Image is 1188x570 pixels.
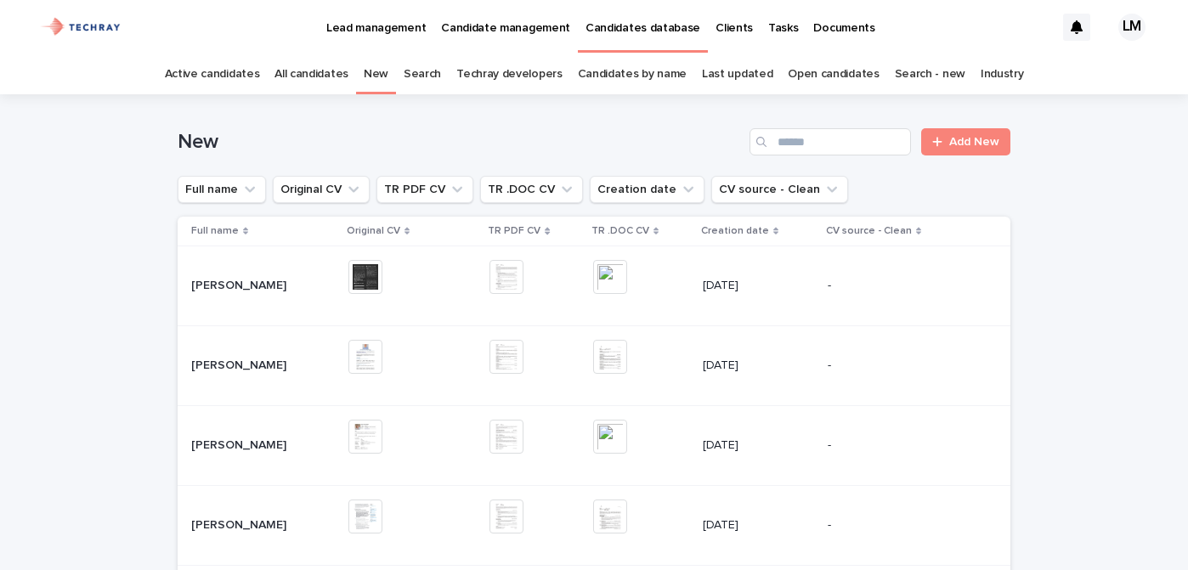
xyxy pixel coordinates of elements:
p: TR PDF CV [488,222,540,240]
span: Add New [949,136,999,148]
a: Last updated [702,54,772,94]
p: [DATE] [703,438,814,453]
a: Search - new [895,54,965,94]
p: Creation date [701,222,769,240]
tr: [PERSON_NAME][PERSON_NAME] [DATE]- [178,405,1010,485]
button: TR .DOC CV [480,176,583,203]
a: Add New [921,128,1010,155]
tr: [PERSON_NAME][PERSON_NAME] [DATE]- [178,326,1010,406]
p: TR .DOC CV [591,222,649,240]
a: Active candidates [165,54,260,94]
tr: [PERSON_NAME][PERSON_NAME] [DATE]- [178,485,1010,565]
a: Search [404,54,441,94]
a: Techray developers [456,54,562,94]
p: - [828,518,970,533]
p: [PERSON_NAME] [191,435,290,453]
input: Search [750,128,911,155]
p: - [828,279,970,293]
tr: [PERSON_NAME][PERSON_NAME] [DATE]- [178,246,1010,326]
p: [PERSON_NAME] [191,275,290,293]
button: CV source - Clean [711,176,848,203]
a: Candidates by name [578,54,687,94]
div: LM [1118,14,1146,41]
a: Industry [981,54,1024,94]
button: Original CV [273,176,370,203]
p: - [828,438,970,453]
a: New [364,54,388,94]
p: - [828,358,970,373]
p: Full name [191,222,239,240]
button: Full name [178,176,266,203]
p: CV source - Clean [826,222,912,240]
a: All candidates [274,54,348,94]
p: Original CV [347,222,400,240]
p: [PERSON_NAME] [191,515,290,533]
a: Open candidates [788,54,879,94]
button: Creation date [590,176,704,203]
button: TR PDF CV [376,176,473,203]
h1: New [178,130,743,155]
p: [DATE] [703,518,814,533]
p: [PERSON_NAME] [191,355,290,373]
p: [DATE] [703,358,814,373]
p: [DATE] [703,279,814,293]
img: xG6Muz3VQV2JDbePcW7p [34,10,128,44]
